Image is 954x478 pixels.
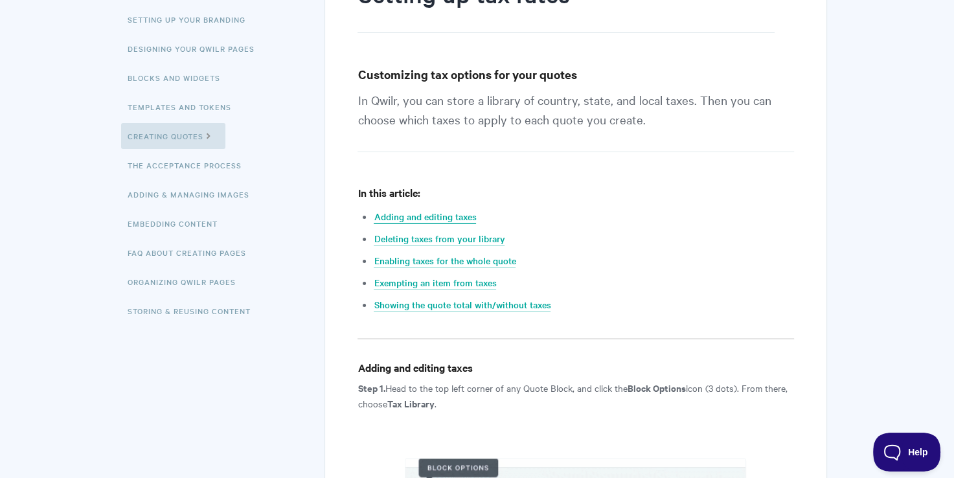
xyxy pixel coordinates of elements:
strong: Block Options [627,381,685,394]
strong: Tax Library [387,396,434,410]
p: In Qwilr, you can store a library of country, state, and local taxes. Then you can choose which t... [358,90,793,152]
a: Exempting an item from taxes [374,276,496,290]
a: The Acceptance Process [128,152,251,178]
a: Organizing Qwilr Pages [128,269,245,295]
h3: Customizing tax options for your quotes [358,65,793,84]
strong: In this article: [358,185,420,199]
p: Head to the top left corner of any Quote Block, and click the icon (3 dots). From there, choose . [358,380,793,411]
a: FAQ About Creating Pages [128,240,256,266]
a: Deleting taxes from your library [374,232,505,246]
a: Setting up your Branding [128,6,255,32]
h4: Adding and editing taxes [358,359,793,376]
iframe: Toggle Customer Support [873,433,941,472]
a: Adding & Managing Images [128,181,259,207]
a: Storing & Reusing Content [128,298,260,324]
strong: Step 1. [358,381,385,394]
a: Enabling taxes for the whole quote [374,254,516,268]
a: Templates and Tokens [128,94,241,120]
a: Designing Your Qwilr Pages [128,36,264,62]
a: Adding and editing taxes [374,210,476,224]
a: Embedding Content [128,211,227,236]
a: Blocks and Widgets [128,65,230,91]
a: Showing the quote total with/without taxes [374,298,551,312]
a: Creating Quotes [121,123,225,149]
